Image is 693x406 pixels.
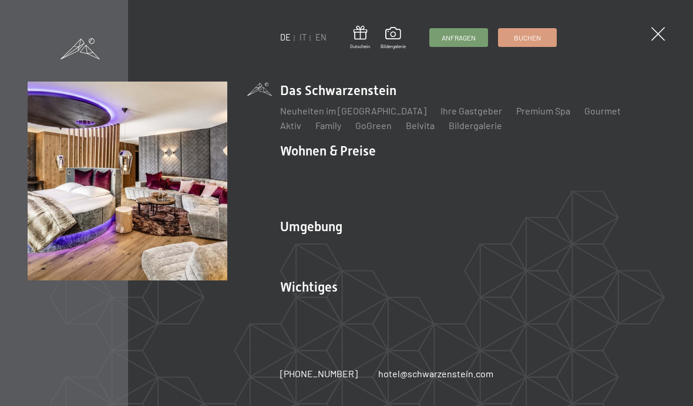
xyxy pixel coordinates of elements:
a: Ihre Gastgeber [440,105,502,116]
a: hotel@schwarzenstein.com [378,367,493,380]
a: Buchen [499,29,556,46]
a: Aktiv [280,120,301,131]
a: Family [315,120,341,131]
a: Gutschein [350,26,370,50]
a: IT [300,32,307,42]
a: Bildergalerie [381,27,406,49]
a: [PHONE_NUMBER] [280,367,358,380]
span: Anfragen [442,33,476,43]
a: Premium Spa [516,105,570,116]
a: Anfragen [430,29,487,46]
a: Neuheiten im [GEOGRAPHIC_DATA] [280,105,426,116]
span: Buchen [514,33,541,43]
span: Gutschein [350,43,370,50]
a: GoGreen [355,120,392,131]
a: Gourmet [584,105,621,116]
span: [PHONE_NUMBER] [280,368,358,379]
span: Bildergalerie [381,43,406,50]
a: Belvita [406,120,435,131]
a: DE [280,32,291,42]
a: Bildergalerie [449,120,502,131]
a: EN [315,32,327,42]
